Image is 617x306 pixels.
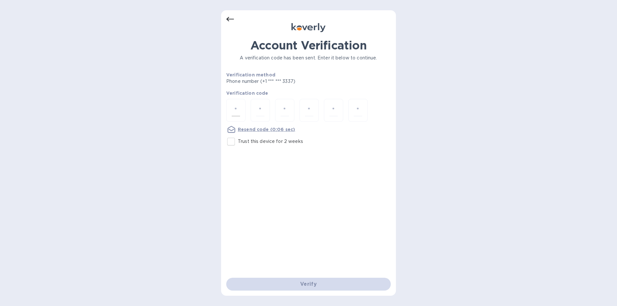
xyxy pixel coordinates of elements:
p: Trust this device for 2 weeks [238,138,303,145]
u: Resend code (0:06 sec) [238,127,295,132]
p: Phone number (+1 *** *** 3337) [226,78,344,85]
h1: Account Verification [226,39,391,52]
p: A verification code has been sent. Enter it below to continue. [226,55,391,61]
b: Verification method [226,72,275,77]
p: Verification code [226,90,391,96]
